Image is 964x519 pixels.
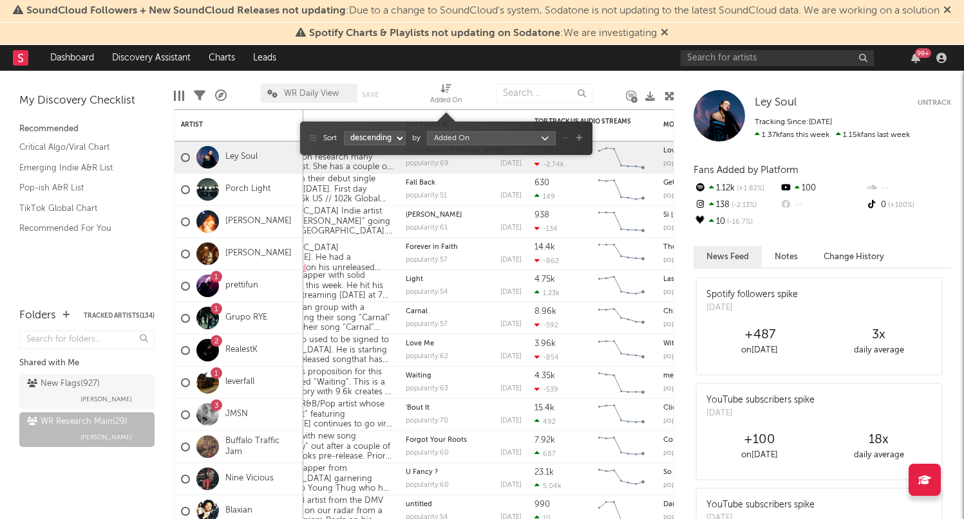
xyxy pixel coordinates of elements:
a: Buffalo Traffic Jam [225,436,297,458]
span: : Due to a change to SoundCloud's system, Sodatone is not updating to the latest SoundCloud data.... [26,6,940,16]
span: Dismiss [661,28,668,39]
div: daily average [819,448,938,463]
input: Search for folders... [19,331,155,349]
div: +100 [700,432,819,448]
a: Blaxian [225,505,252,516]
a: Dashboard [41,45,103,71]
div: Top Track US Audio Streams Daily Growth [534,118,631,133]
a: With You [663,340,694,347]
span: This is a singles proposition for this Indie song called “Waiting”. This is a passive UGC story w... [245,368,391,416]
a: New Flags(927)[PERSON_NAME] [19,374,155,409]
div: popularity: 57 [406,257,448,264]
div: YouTube subscribers spike [706,498,815,512]
div: popularity: 69 [406,160,449,167]
div: Click Bait - Remix [663,405,779,412]
div: [DATE] [500,289,522,296]
a: Critical Algo/Viral Chart [19,140,142,154]
a: Love Me [406,340,434,347]
div: popularity: 54 [406,289,448,296]
div: 10 [694,214,779,230]
a: Love, Bomb [663,147,703,154]
span: unreleased song [245,336,391,405]
a: Light [406,276,423,283]
span: Dismiss [943,6,951,16]
span: Country artist with new song “Strangers Now” out after a couple of mid-sized TikToks pre-release.... [245,432,392,501]
a: leverfall [225,377,254,388]
div: popularity: 61 [406,224,448,232]
a: Forgot Your Roots [406,437,467,444]
a: Fall Back [406,179,435,187]
div: by [310,128,583,149]
div: +487 [700,327,819,343]
div: [DATE] [500,482,522,489]
svg: Chart title [592,174,650,206]
span: [PERSON_NAME] [80,430,132,445]
div: -- [779,197,865,214]
div: Top Track #1 [406,121,502,129]
span: : We are investigating [309,28,657,39]
a: RealestK [225,345,258,356]
div: [DATE] [500,224,522,232]
div: Fall Back [406,179,522,187]
div: 990 [534,500,550,509]
button: Tracked Artists(134) [84,313,155,319]
div: With You [663,340,779,347]
input: Search... [496,84,592,103]
span: -2.13 % [730,202,757,209]
div: 18 x [819,432,938,448]
svg: Chart title [592,238,650,270]
div: popularity: 49 [663,160,706,167]
span: Ley Soul [755,97,797,108]
div: [DATE] [706,302,798,314]
div: Shared with Me [19,356,155,371]
div: 23.1k [534,468,554,477]
div: -134 [534,224,558,233]
div: 149 [534,192,555,201]
div: popularity: 70 [406,417,448,424]
div: My Discovery Checklist [19,93,155,109]
a: Charts [200,45,244,71]
button: 99+ [911,53,920,63]
div: 1.23k [534,289,560,297]
div: -539 [534,385,558,394]
div: popularity: 57 [663,450,705,457]
button: Notes [762,246,811,268]
div: popularity: 44 [663,321,706,328]
svg: Chart title [592,302,650,334]
div: popularity: 60 [406,450,449,457]
div: popularity: 63 [406,385,448,392]
div: 492 [534,417,556,426]
a: U Fancy ? [406,469,438,476]
div: Love Me [406,340,522,347]
span: [DEMOGRAPHIC_DATA] Indie artist with a song “[PERSON_NAME]” going viral ex-US in [GEOGRAPHIC_DATA... [245,207,392,246]
div: Light [406,276,522,283]
a: untitled [406,501,432,508]
div: Edit Columns [174,77,184,114]
div: YouTube subscribers spike [706,394,815,407]
div: Forgot Your Roots [406,437,522,444]
a: Ley Soul [755,96,797,109]
div: [DATE] [500,417,522,424]
div: Added On [430,93,462,109]
a: Pop-ish A&R List [19,181,142,195]
div: 4.75k [534,275,555,284]
div: -854 [534,353,559,361]
a: Dance With You [663,501,717,508]
svg: Chart title [592,431,650,463]
div: [DATE] [500,353,522,360]
span: R&B singer who used to be signed to [GEOGRAPHIC_DATA]. He is starting to tease an [245,336,389,364]
div: -2.74k [534,160,564,168]
a: Recommended For You [19,221,142,235]
a: prettifun [225,280,258,291]
a: Carnal [406,308,428,315]
span: Tracking Since: [DATE] [755,118,832,126]
svg: Chart title [592,141,650,174]
div: popularity: 51 [663,224,704,232]
div: 0 [865,197,951,214]
div: -862 [534,257,559,265]
div: The Gospel Of Thunder [663,244,779,251]
span: Regional Mexican group with a viral [245,304,364,322]
div: popularity: 51 [663,289,704,296]
div: 7.92k [534,436,555,444]
div: Added On [430,77,462,114]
